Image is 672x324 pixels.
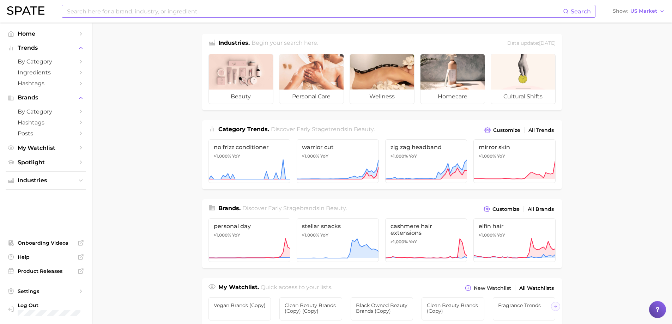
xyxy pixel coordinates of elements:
[6,266,86,276] a: Product Releases
[214,232,231,238] span: >1,000%
[302,232,319,238] span: >1,000%
[218,126,269,133] span: Category Trends .
[6,106,86,117] a: by Category
[18,240,74,246] span: Onboarding Videos
[507,39,556,48] div: Data update: [DATE]
[420,54,485,104] a: homecare
[427,302,479,314] span: Clean Beauty Brands (copy)
[613,9,628,13] span: Show
[350,90,414,104] span: wellness
[279,90,344,104] span: personal care
[208,297,271,320] a: vegan brands (copy)
[18,69,74,76] span: Ingredients
[6,78,86,89] a: Hashtags
[18,80,74,87] span: Hashtags
[18,94,74,101] span: Brands
[18,58,74,65] span: by Category
[479,223,550,230] span: elfin hair
[302,144,374,151] span: warrior cut
[483,125,522,135] button: Customize
[6,43,86,53] button: Trends
[391,144,462,151] span: zig zag headband
[479,232,496,238] span: >1,000%
[208,139,291,183] a: no frizz conditioner>1,000% YoY
[611,7,667,16] button: ShowUS Market
[6,157,86,168] a: Spotlight
[492,206,520,212] span: Customize
[420,90,485,104] span: homecare
[409,239,417,245] span: YoY
[527,126,556,135] a: All Trends
[551,302,560,311] button: Scroll Right
[463,283,513,293] button: New Watchlist
[473,139,556,183] a: mirror skin>1,000% YoY
[356,302,408,314] span: Black Owned Beauty Brands (copy)
[6,252,86,262] a: Help
[18,254,74,260] span: Help
[302,153,319,159] span: >1,000%
[354,126,374,133] span: beauty
[18,177,74,184] span: Industries
[391,239,408,244] span: >1,000%
[6,117,86,128] a: Hashtags
[252,39,318,48] h2: Begin your search here.
[6,300,86,318] a: Log out. Currently logged in with e-mail jenine.guerriero@givaudan.com.
[6,92,86,103] button: Brands
[422,297,484,320] a: Clean Beauty Brands (copy)
[6,128,86,139] a: Posts
[6,286,86,297] a: Settings
[479,144,550,151] span: mirror skin
[519,285,554,291] span: All Watchlists
[214,153,231,159] span: >1,000%
[242,205,347,212] span: Discover Early Stage brands in .
[493,297,556,320] a: Fragrance Trends
[526,204,556,214] a: All Brands
[297,218,379,262] a: stellar snacks>1,000% YoY
[497,232,505,238] span: YoY
[66,5,563,17] input: Search here for a brand, industry, or ingredient
[18,145,74,151] span: My Watchlist
[517,283,556,293] a: All Watchlists
[6,28,86,39] a: Home
[474,285,511,291] span: New Watchlist
[491,54,556,104] a: cultural shifts
[320,232,328,238] span: YoY
[6,142,86,153] a: My Watchlist
[279,297,342,320] a: Clean Beauty Brands (copy) (copy)
[7,6,44,15] img: SPATE
[208,218,291,262] a: personal day>1,000% YoY
[214,223,285,230] span: personal day
[285,302,337,314] span: Clean Beauty Brands (copy) (copy)
[218,39,250,48] h1: Industries.
[232,153,240,159] span: YoY
[630,9,657,13] span: US Market
[491,90,555,104] span: cultural shifts
[214,302,266,308] span: vegan brands (copy)
[571,8,591,15] span: Search
[320,153,328,159] span: YoY
[279,54,344,104] a: personal care
[6,67,86,78] a: Ingredients
[385,218,467,262] a: cashmere hair extensions>1,000% YoY
[297,139,379,183] a: warrior cut>1,000% YoY
[385,139,467,183] a: zig zag headband>1,000% YoY
[214,144,285,151] span: no frizz conditioner
[479,153,496,159] span: >1,000%
[528,206,554,212] span: All Brands
[18,302,97,308] span: Log Out
[351,297,413,320] a: Black Owned Beauty Brands (copy)
[6,238,86,248] a: Onboarding Videos
[18,30,74,37] span: Home
[18,108,74,115] span: by Category
[6,56,86,67] a: by Category
[391,223,462,236] span: cashmere hair extensions
[232,232,240,238] span: YoY
[218,205,241,212] span: Brands .
[218,283,259,293] h1: My Watchlist.
[473,218,556,262] a: elfin hair>1,000% YoY
[18,159,74,166] span: Spotlight
[18,130,74,137] span: Posts
[209,90,273,104] span: beauty
[391,153,408,159] span: >1,000%
[18,268,74,274] span: Product Releases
